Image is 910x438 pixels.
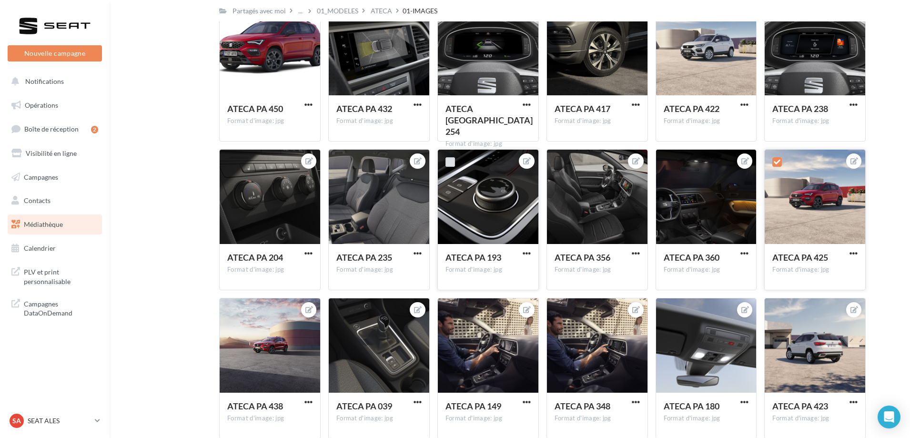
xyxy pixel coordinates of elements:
[24,173,58,181] span: Campagnes
[445,265,531,274] div: Format d'image: jpg
[772,252,828,263] span: ATECA PA 425
[227,265,313,274] div: Format d'image: jpg
[336,117,422,125] div: Format d'image: jpg
[24,196,51,204] span: Contacts
[227,252,283,263] span: ATECA PA 204
[6,119,104,139] a: Boîte de réception2
[24,244,56,252] span: Calendrier
[6,294,104,322] a: Campagnes DataOnDemand
[24,125,79,133] span: Boîte de réception
[445,414,531,423] div: Format d'image: jpg
[8,45,102,61] button: Nouvelle campagne
[227,103,283,114] span: ATECA PA 450
[555,117,640,125] div: Format d'image: jpg
[24,265,98,286] span: PLV et print personnalisable
[336,414,422,423] div: Format d'image: jpg
[6,143,104,163] a: Visibilité en ligne
[12,416,21,426] span: SA
[317,6,358,16] div: 01_MODELES
[445,103,533,137] span: ATECA PA 254
[26,149,77,157] span: Visibilité en ligne
[91,126,98,133] div: 2
[6,95,104,115] a: Opérations
[6,191,104,211] a: Contacts
[664,103,719,114] span: ATECA PA 422
[8,412,102,430] a: SA SEAT ALES
[6,214,104,234] a: Médiathèque
[25,77,64,85] span: Notifications
[555,401,610,411] span: ATECA PA 348
[878,406,900,428] div: Open Intercom Messenger
[336,103,392,114] span: ATECA PA 432
[555,265,640,274] div: Format d'image: jpg
[336,401,392,411] span: ATECA PA 039
[336,265,422,274] div: Format d'image: jpg
[664,117,749,125] div: Format d'image: jpg
[445,140,531,148] div: Format d'image: jpg
[555,103,610,114] span: ATECA PA 417
[227,117,313,125] div: Format d'image: jpg
[772,103,828,114] span: ATECA PA 238
[6,238,104,258] a: Calendrier
[555,252,610,263] span: ATECA PA 356
[28,416,91,426] p: SEAT ALES
[555,414,640,423] div: Format d'image: jpg
[403,6,437,16] div: 01-IMAGES
[6,71,100,92] button: Notifications
[6,167,104,187] a: Campagnes
[24,297,98,318] span: Campagnes DataOnDemand
[296,4,304,18] div: ...
[772,117,858,125] div: Format d'image: jpg
[227,401,283,411] span: ATECA PA 438
[772,414,858,423] div: Format d'image: jpg
[772,401,828,411] span: ATECA PA 423
[6,262,104,290] a: PLV et print personnalisable
[664,401,719,411] span: ATECA PA 180
[445,401,501,411] span: ATECA PA 149
[371,6,392,16] div: ATECA
[227,414,313,423] div: Format d'image: jpg
[664,252,719,263] span: ATECA PA 360
[664,414,749,423] div: Format d'image: jpg
[336,252,392,263] span: ATECA PA 235
[233,6,286,16] div: Partagés avec moi
[772,265,858,274] div: Format d'image: jpg
[24,220,63,228] span: Médiathèque
[664,265,749,274] div: Format d'image: jpg
[25,101,58,109] span: Opérations
[445,252,501,263] span: ATECA PA 193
